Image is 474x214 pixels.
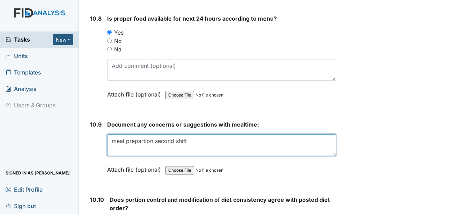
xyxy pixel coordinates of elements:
[6,184,43,195] span: Edit Profile
[107,121,259,128] span: Document any concerns or suggestions with mealtime:
[53,34,74,45] button: New
[110,196,330,212] span: Does portion control and modification of diet consistency agree with posted diet order?
[90,195,104,204] label: 10.10
[107,30,112,35] input: Yes
[90,14,102,23] label: 10.8
[107,38,112,43] input: No
[6,167,70,178] span: Signed in as [PERSON_NAME]
[6,35,53,44] a: Tasks
[6,51,28,62] span: Units
[107,162,164,174] label: Attach file (optional)
[107,15,277,22] span: Is proper food available for next 24 hours according to menu?
[107,47,112,51] input: Na
[90,120,102,129] label: 10.9
[107,86,164,99] label: Attach file (optional)
[6,84,37,94] span: Analysis
[114,28,124,37] label: Yes
[6,67,41,78] span: Templates
[114,45,121,53] label: Na
[6,200,36,211] span: Sign out
[114,37,122,45] label: No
